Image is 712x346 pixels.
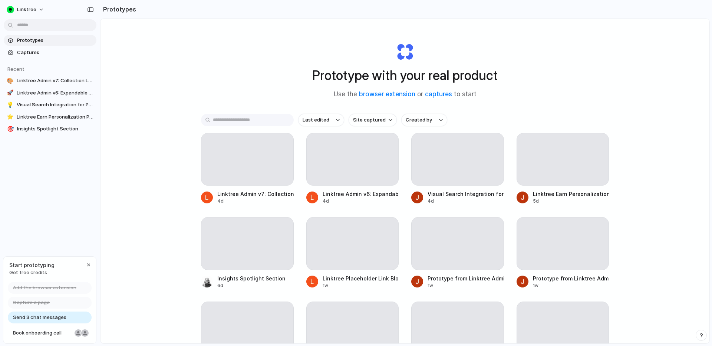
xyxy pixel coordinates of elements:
div: Nicole Kubica [74,329,83,337]
div: 4d [217,198,294,204]
div: 🎨 [7,77,14,84]
a: captures [425,90,452,98]
div: Linktree Admin v6: Expandable Collection Layout [323,190,399,198]
a: ⭐Linktree Earn Personalization Prototype v2 [4,112,96,123]
span: Captures [17,49,93,56]
div: 🚀 [7,89,14,97]
div: Christian Iacullo [80,329,89,337]
div: 1w [428,282,504,289]
span: Visual Search Integration for Product Addition [17,101,93,109]
a: browser extension [359,90,415,98]
div: Linktree Admin v7: Collection Layout Update [217,190,294,198]
a: Prototype from Linktree Admin v41w [411,217,504,289]
span: Insights Spotlight Section [17,125,93,133]
a: 🎯Insights Spotlight Section [4,123,96,134]
a: Prototype from Linktree Admin v31w [517,217,609,289]
a: 🚀Linktree Admin v6: Expandable Collection Layout [4,87,96,99]
span: Send 3 chat messages [13,314,66,321]
button: Site captured [349,114,397,126]
div: 1w [323,282,399,289]
span: Linktree Admin v7: Collection Layout Update [17,77,93,84]
h1: Prototype with your real product [312,66,498,85]
a: Visual Search Integration for Product Addition4d [411,133,504,204]
div: Linktree Earn Personalization Prototype v2 [533,190,609,198]
div: 5d [533,198,609,204]
div: Visual Search Integration for Product Addition [428,190,504,198]
a: Linktree Earn Personalization Prototype v25d [517,133,609,204]
button: Last edited [298,114,344,126]
a: Linktree Admin v7: Collection Layout Update4d [201,133,294,204]
div: 6d [217,282,286,289]
a: Book onboarding call [8,327,92,339]
div: 4d [428,198,504,204]
button: Created by [401,114,447,126]
div: 💡 [7,101,14,109]
span: Get free credits [9,269,55,276]
div: Linktree Placeholder Link Blocks [323,275,399,282]
a: Insights Spotlight Section6d [201,217,294,289]
span: Prototypes [17,37,93,44]
span: Book onboarding call [13,329,72,337]
span: Linktree [17,6,36,13]
a: 🎨Linktree Admin v7: Collection Layout Update [4,75,96,86]
span: Site captured [353,116,386,124]
a: 💡Visual Search Integration for Product Addition [4,99,96,110]
span: Recent [7,66,24,72]
span: Last edited [303,116,329,124]
div: ⭐ [7,113,14,121]
div: Prototype from Linktree Admin v4 [428,275,504,282]
button: Linktree [4,4,48,16]
h2: Prototypes [100,5,136,14]
span: Created by [406,116,432,124]
span: Linktree Earn Personalization Prototype v2 [17,113,93,121]
span: Linktree Admin v6: Expandable Collection Layout [17,89,93,97]
span: Add the browser extension [13,284,76,292]
div: 4d [323,198,399,204]
div: 1w [533,282,609,289]
div: Insights Spotlight Section [217,275,286,282]
span: Start prototyping [9,261,55,269]
div: 🎯 [7,125,14,133]
span: Capture a page [13,299,50,306]
a: Linktree Admin v6: Expandable Collection Layout4d [306,133,399,204]
a: Prototypes [4,35,96,46]
div: Prototype from Linktree Admin v3 [533,275,609,282]
span: Use the or to start [334,90,477,99]
a: Linktree Placeholder Link Blocks1w [306,217,399,289]
a: Captures [4,47,96,58]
